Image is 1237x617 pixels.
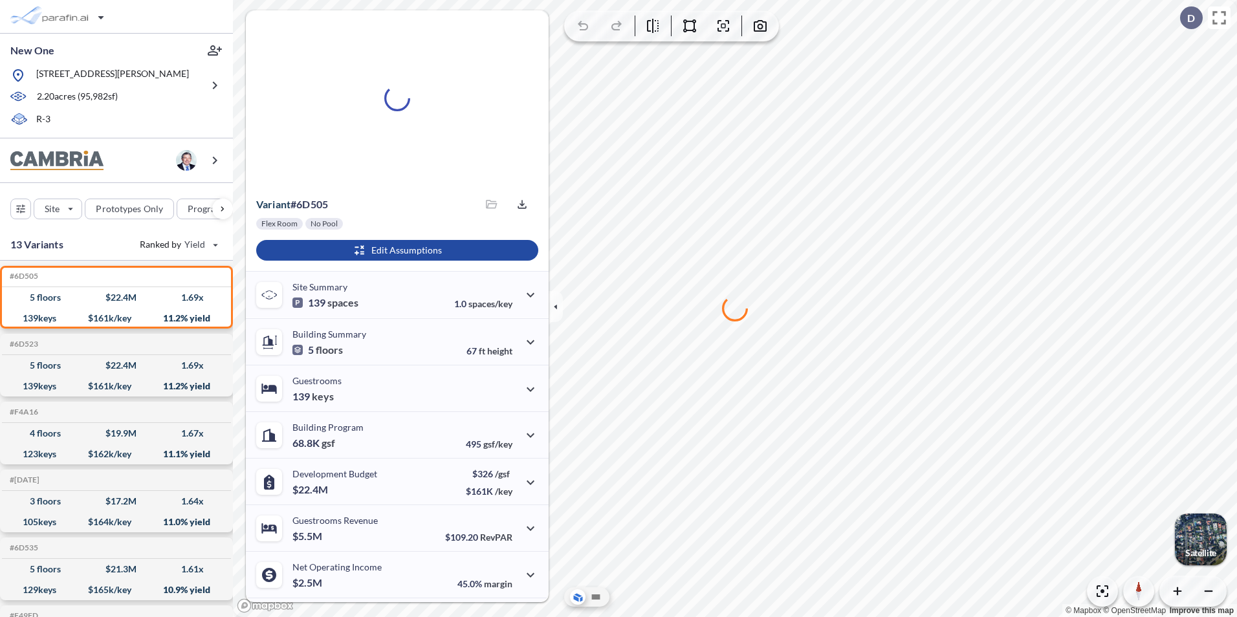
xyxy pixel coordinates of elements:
[454,298,512,309] p: 1.0
[10,237,63,252] p: 13 Variants
[7,543,38,552] h5: Click to copy the code
[292,576,324,589] p: $2.5M
[96,202,163,215] p: Prototypes Only
[45,202,60,215] p: Site
[495,468,510,479] span: /gsf
[292,375,342,386] p: Guestrooms
[188,202,224,215] p: Program
[495,486,512,497] span: /key
[316,343,343,356] span: floors
[1066,606,1101,615] a: Mapbox
[10,43,54,58] p: New One
[292,343,343,356] p: 5
[292,422,364,433] p: Building Program
[445,532,512,543] p: $109.20
[468,298,512,309] span: spaces/key
[177,199,246,219] button: Program
[1175,514,1227,565] button: Switcher ImageSatellite
[85,199,174,219] button: Prototypes Only
[256,198,328,211] p: # 6d505
[483,438,512,449] span: gsf/key
[371,244,442,257] p: Edit Assumptions
[570,589,586,605] button: Aerial View
[466,438,512,449] p: 495
[1185,548,1216,558] p: Satellite
[312,390,334,403] span: keys
[292,437,335,449] p: 68.8K
[237,598,294,613] a: Mapbox homepage
[292,468,377,479] p: Development Budget
[7,475,39,484] h5: Click to copy the code
[261,219,298,229] p: Flex Room
[292,296,358,309] p: 139
[256,240,538,261] button: Edit Assumptions
[588,589,604,605] button: Site Plan
[457,578,512,589] p: 45.0%
[256,198,290,210] span: Variant
[1103,606,1166,615] a: OpenStreetMap
[466,345,512,356] p: 67
[479,345,485,356] span: ft
[36,67,189,83] p: [STREET_ADDRESS][PERSON_NAME]
[7,272,38,281] h5: Click to copy the code
[292,329,366,340] p: Building Summary
[487,345,512,356] span: height
[34,199,82,219] button: Site
[327,296,358,309] span: spaces
[322,437,335,449] span: gsf
[292,390,334,403] p: 139
[1175,514,1227,565] img: Switcher Image
[184,238,206,251] span: Yield
[480,532,512,543] span: RevPAR
[292,530,324,543] p: $5.5M
[7,407,38,417] h5: Click to copy the code
[7,340,38,349] h5: Click to copy the code
[36,113,50,127] p: R-3
[292,515,378,526] p: Guestrooms Revenue
[1187,12,1195,24] p: D
[1170,606,1234,615] a: Improve this map
[176,150,197,171] img: user logo
[484,578,512,589] span: margin
[10,151,104,171] img: BrandImage
[292,281,347,292] p: Site Summary
[292,483,330,496] p: $22.4M
[129,234,226,255] button: Ranked by Yield
[311,219,338,229] p: No Pool
[37,90,118,104] p: 2.20 acres ( 95,982 sf)
[292,561,382,572] p: Net Operating Income
[466,486,512,497] p: $161K
[466,468,512,479] p: $326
